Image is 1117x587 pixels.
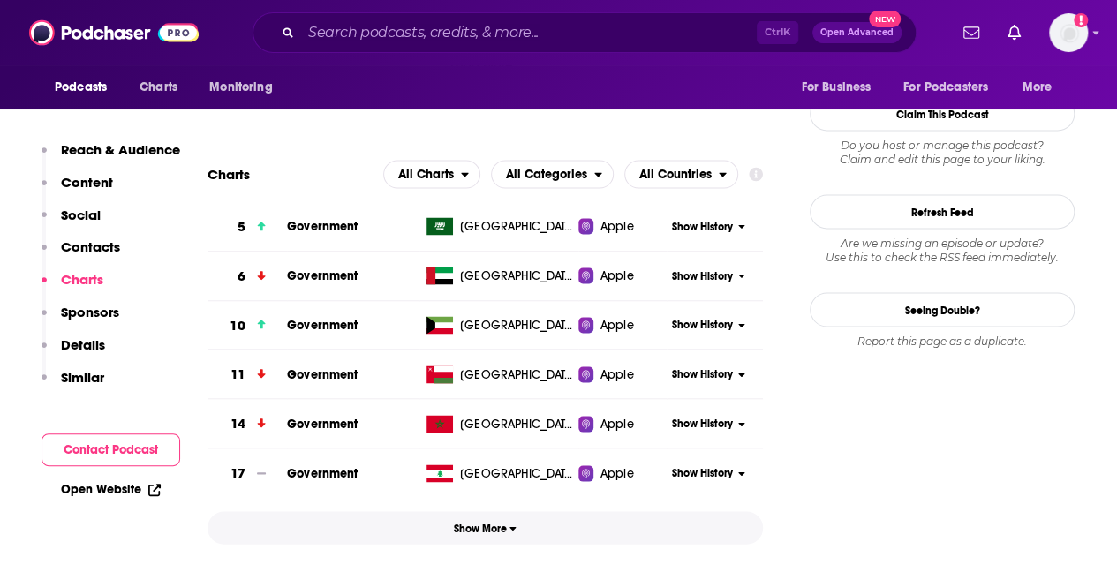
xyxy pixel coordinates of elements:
span: Morocco [460,415,575,433]
button: Social [42,207,101,239]
button: open menu [624,160,738,188]
a: Government [287,366,358,381]
button: open menu [383,160,480,188]
button: Open AdvancedNew [812,22,902,43]
span: Show History [672,219,733,234]
div: Report this page as a duplicate. [810,334,1075,348]
span: Charts [140,75,177,100]
span: Kuwait [460,316,575,334]
a: Open Website [61,482,161,497]
span: Ctrl K [757,21,798,44]
a: Government [287,317,358,332]
a: [GEOGRAPHIC_DATA] [419,217,578,235]
a: Government [287,267,358,282]
button: Show More [208,511,763,544]
button: Charts [42,271,103,304]
a: Government [287,465,358,480]
span: United Arab Emirates [460,267,575,284]
a: Government [287,416,358,431]
div: Claim and edit this page to your liking. [810,138,1075,166]
h2: Countries [624,160,738,188]
span: Apple [600,267,634,284]
span: Saudi Arabia [460,217,575,235]
a: Apple [578,464,667,482]
button: Contacts [42,238,120,271]
h3: 6 [238,266,245,286]
button: Show History [667,219,751,234]
a: [GEOGRAPHIC_DATA] [419,464,578,482]
span: All Categories [506,168,587,180]
span: Show History [672,465,733,480]
a: 5 [208,202,287,251]
span: All Charts [398,168,454,180]
p: Similar [61,369,104,386]
span: Show History [672,416,733,431]
span: Apple [600,217,634,235]
p: Sponsors [61,304,119,320]
button: Contact Podcast [42,433,180,466]
p: Charts [61,271,103,288]
span: Open Advanced [820,28,894,37]
a: Apple [578,217,667,235]
input: Search podcasts, credits, & more... [301,19,757,47]
a: [GEOGRAPHIC_DATA] [419,365,578,383]
span: Show History [672,317,733,332]
button: Reach & Audience [42,141,180,174]
span: Podcasts [55,75,107,100]
p: Contacts [61,238,120,255]
button: Refresh Feed [810,194,1075,229]
a: 14 [208,399,287,448]
a: [GEOGRAPHIC_DATA] [419,267,578,284]
span: For Business [801,75,871,100]
span: Apple [600,316,634,334]
span: Show History [672,268,733,283]
span: For Podcasters [903,75,988,100]
a: Apple [578,365,667,383]
a: 10 [208,301,287,350]
h2: Platforms [383,160,480,188]
h3: 10 [230,315,245,335]
a: 17 [208,448,287,497]
button: open menu [42,71,130,104]
h3: 17 [230,463,245,483]
span: Oman [460,365,575,383]
h3: 5 [238,216,245,237]
img: User Profile [1049,13,1088,52]
span: Apple [600,365,634,383]
a: 11 [208,350,287,398]
p: Details [61,336,105,353]
button: open menu [789,71,893,104]
span: Apple [600,464,634,482]
h2: Charts [208,165,250,182]
span: Do you host or manage this podcast? [810,138,1075,152]
span: Apple [600,415,634,433]
button: Show History [667,465,751,480]
span: New [869,11,901,27]
button: Show profile menu [1049,13,1088,52]
div: Search podcasts, credits, & more... [253,12,917,53]
span: All Countries [639,168,712,180]
button: Show History [667,317,751,332]
a: Government [287,218,358,233]
p: Content [61,174,113,191]
a: Apple [578,267,667,284]
button: Show History [667,416,751,431]
button: open menu [491,160,614,188]
a: Seeing Double? [810,292,1075,327]
img: Podchaser - Follow, Share and Rate Podcasts [29,16,199,49]
span: Lebanon [460,464,575,482]
a: 6 [208,252,287,300]
h2: Categories [491,160,614,188]
p: Social [61,207,101,223]
h3: 14 [230,413,245,433]
button: open menu [197,71,295,104]
button: Sponsors [42,304,119,336]
h3: 11 [230,364,245,384]
p: Reach & Audience [61,141,180,158]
